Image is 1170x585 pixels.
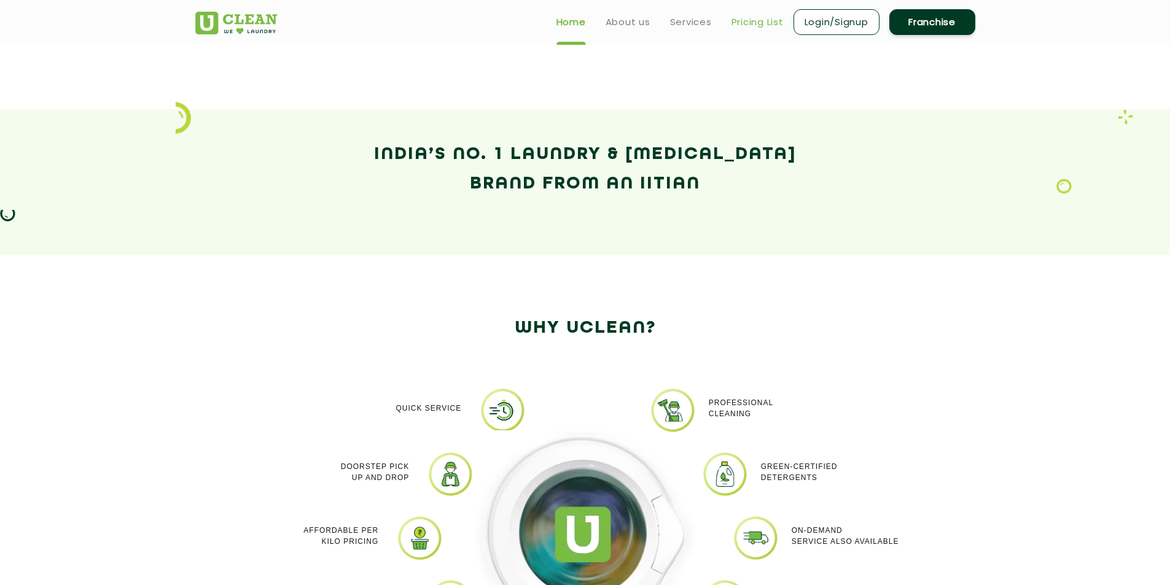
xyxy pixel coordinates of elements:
img: laundry near me [702,451,748,497]
p: Professional cleaning [709,397,773,419]
a: Pricing List [731,15,784,29]
h2: India’s No. 1 Laundry & [MEDICAL_DATA] Brand from an IITian [195,140,975,199]
a: Login/Signup [794,9,879,35]
img: Laundry wash and iron [1118,109,1133,125]
h2: Why Uclean? [195,314,975,343]
a: Franchise [889,9,975,35]
a: Home [556,15,586,29]
p: Quick Service [396,403,461,414]
img: laundry pick and drop services [397,515,443,561]
a: Services [670,15,712,29]
img: UClean Laundry and Dry Cleaning [195,12,277,34]
p: Green-Certified Detergents [761,461,838,483]
p: Affordable per kilo pricing [303,525,378,547]
img: Laundry [1056,179,1072,195]
img: Laundry [733,515,779,561]
img: icon_2.png [176,102,191,134]
img: PROFESSIONAL_CLEANING_11zon.webp [650,387,696,433]
p: Doorstep Pick up and Drop [341,461,409,483]
a: About us [606,15,650,29]
p: On-demand service also available [792,525,899,547]
img: Online dry cleaning services [427,451,474,497]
